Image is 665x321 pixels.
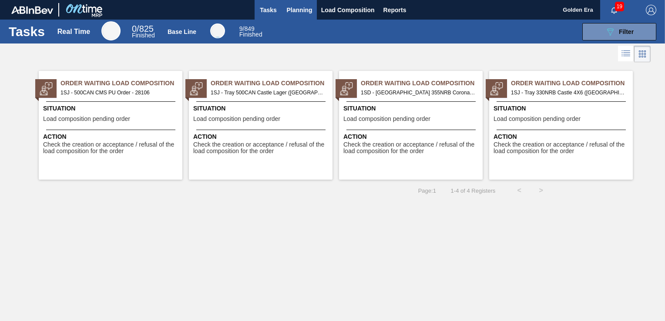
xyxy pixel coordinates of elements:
span: Order Waiting Load Composition [511,79,633,88]
span: 1SJ - Tray 330NRB Castle 4X6 (Hogwarts) Order - 30485 [511,88,626,97]
div: Base Line [168,28,196,35]
span: Tasks [259,5,278,15]
span: Situation [343,104,480,113]
img: status [340,82,353,95]
div: List Vision [618,46,634,62]
span: Order Waiting Load Composition [60,79,182,88]
span: Reports [383,5,406,15]
span: Check the creation or acceptance / refusal of the load composition for the order [343,141,480,155]
span: Action [494,132,631,141]
span: 0 [132,24,137,33]
span: Load composition pending order [494,116,581,122]
button: Filter [582,23,656,40]
button: > [530,180,552,201]
span: Order Waiting Load Composition [211,79,332,88]
span: Check the creation or acceptance / refusal of the load composition for the order [43,141,180,155]
span: Action [193,132,330,141]
div: Base Line [210,23,225,38]
span: / 849 [239,25,255,32]
button: < [508,180,530,201]
div: Base Line [239,26,262,37]
div: Card Vision [634,46,651,62]
span: Situation [494,104,631,113]
span: 1SJ - Tray 500CAN Castle Lager (Hogwarts) Order - 30162 [211,88,326,97]
span: Planning [287,5,312,15]
span: Order Waiting Load Composition [361,79,483,88]
div: Real Time [132,25,155,38]
span: Action [343,132,480,141]
div: Real Time [57,28,90,36]
span: Check the creation or acceptance / refusal of the load composition for the order [494,141,631,155]
span: Finished [132,32,155,39]
span: Load composition pending order [343,116,430,122]
span: 1SD - Carton 355NRB Corona (VBI) Order - 30478 [361,88,476,97]
span: Situation [193,104,330,113]
span: Filter [619,28,634,35]
img: status [490,82,503,95]
span: 9 [239,25,243,32]
span: Situation [43,104,180,113]
span: Check the creation or acceptance / refusal of the load composition for the order [193,141,330,155]
span: Page : 1 [418,187,436,194]
span: Load composition pending order [43,116,130,122]
img: TNhmsLtSVTkK8tSr43FrP2fwEKptu5GPRR3wAAAABJRU5ErkJggg== [11,6,53,14]
span: 1SJ - 500CAN CMS PU Order - 28106 [60,88,175,97]
span: Finished [239,31,262,38]
span: 1 - 4 of 4 Registers [449,187,495,194]
span: Action [43,132,180,141]
img: status [40,82,53,95]
h1: Tasks [9,27,45,37]
button: Notifications [600,4,628,16]
span: Load Composition [321,5,375,15]
div: Real Time [101,21,121,40]
img: Logout [646,5,656,15]
span: / 825 [132,24,154,33]
span: 19 [615,2,624,11]
span: Load composition pending order [193,116,280,122]
img: status [190,82,203,95]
